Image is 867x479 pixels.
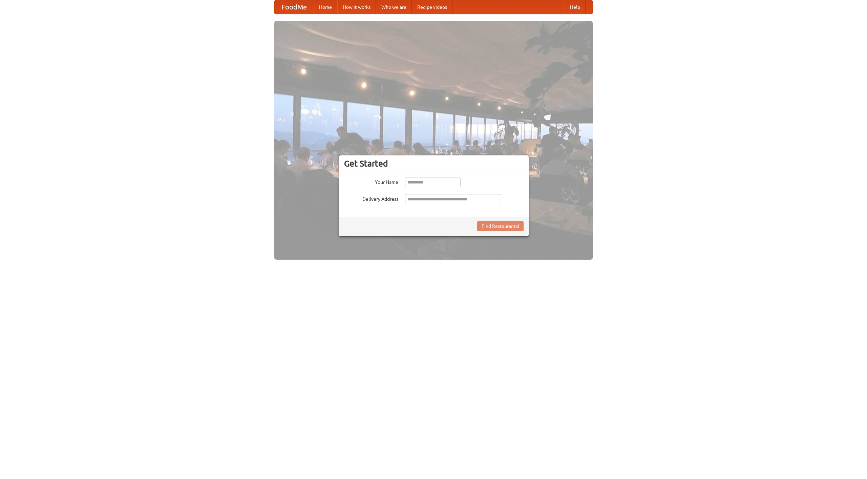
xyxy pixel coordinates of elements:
a: Help [565,0,586,14]
h3: Get Started [344,158,524,169]
a: Home [314,0,337,14]
label: Delivery Address [344,194,398,202]
a: Who we are [376,0,412,14]
a: FoodMe [275,0,314,14]
button: Find Restaurants! [477,221,524,231]
label: Your Name [344,177,398,186]
a: Recipe videos [412,0,452,14]
a: How it works [337,0,376,14]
